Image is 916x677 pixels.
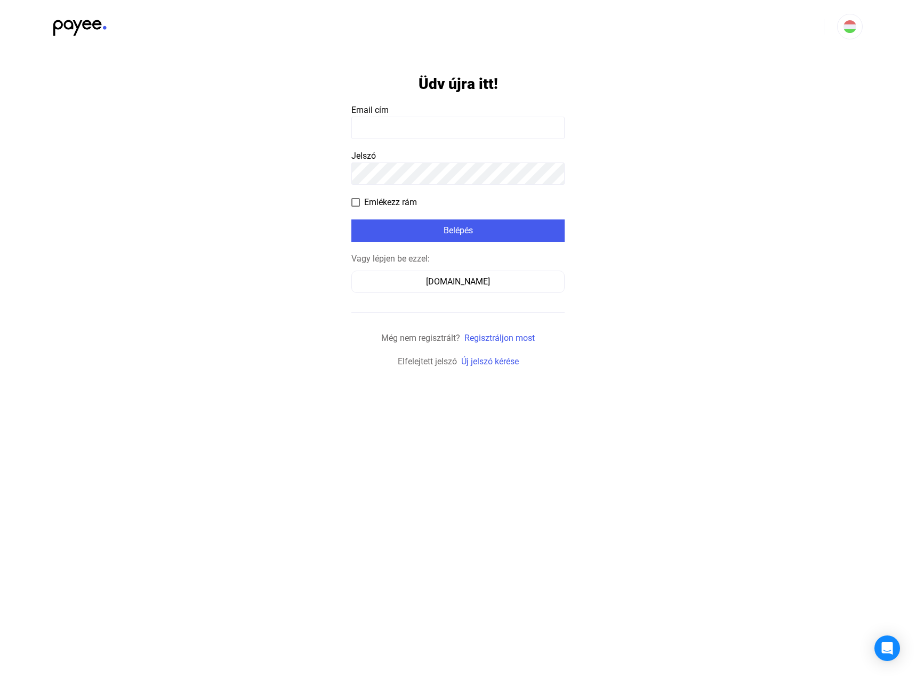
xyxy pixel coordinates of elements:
[351,105,389,115] span: Email cím
[53,14,107,36] img: black-payee-blue-dot.svg
[464,333,535,343] a: Regisztráljon most
[364,196,417,209] span: Emlékezz rám
[355,275,561,288] div: [DOMAIN_NAME]
[461,356,519,366] a: Új jelszó kérése
[874,635,900,661] div: Open Intercom Messenger
[351,252,565,265] div: Vagy lépjen be ezzel:
[355,224,561,237] div: Belépés
[351,151,376,161] span: Jelszó
[351,276,565,287] a: [DOMAIN_NAME]
[351,219,565,242] button: Belépés
[837,14,863,39] button: HU
[381,333,460,343] span: Még nem regisztrált?
[398,356,457,366] span: Elfelejtett jelszó
[419,75,498,93] h1: Üdv újra itt!
[351,271,565,293] button: [DOMAIN_NAME]
[843,20,856,33] img: HU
